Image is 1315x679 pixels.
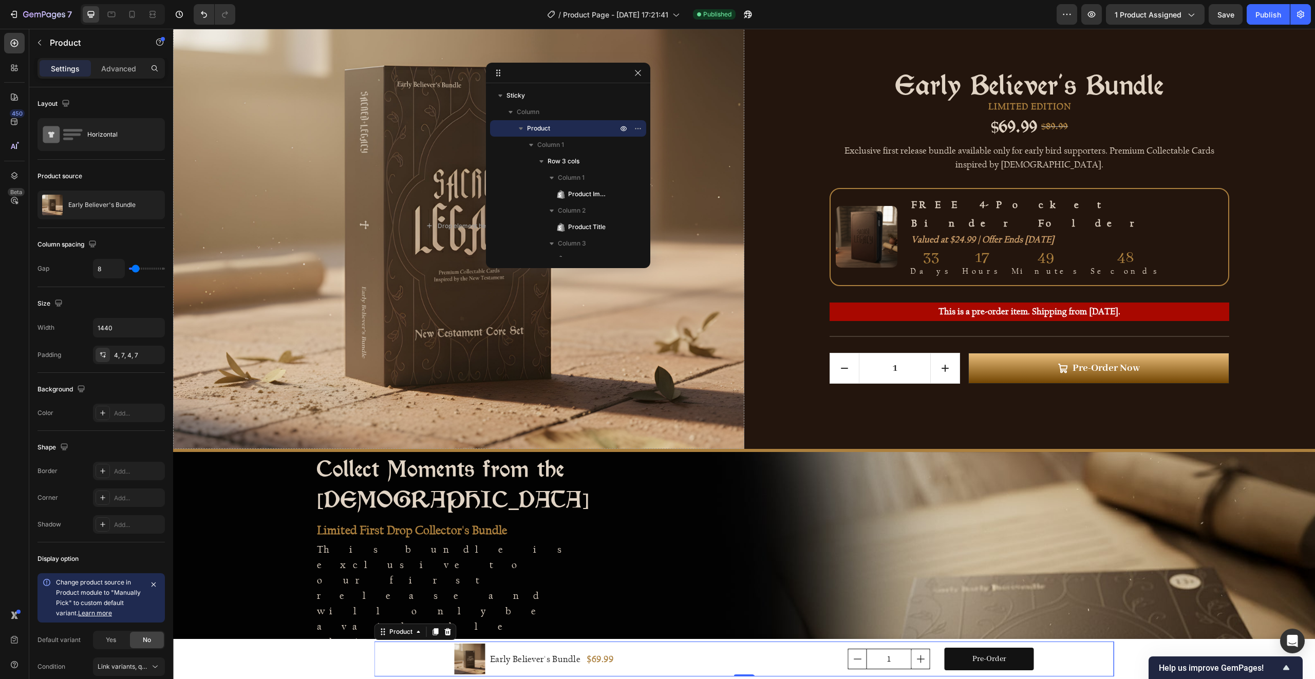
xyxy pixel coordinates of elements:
[68,201,136,209] p: Early Believer's Bundle
[114,520,162,530] div: Add...
[8,188,25,196] div: Beta
[37,264,49,273] div: Gap
[568,222,606,232] span: Product Title
[37,238,99,252] div: Column spacing
[51,63,80,74] p: Settings
[37,441,70,455] div: Shape
[817,84,866,111] div: $69.99
[671,117,1041,141] p: Exclusive first release bundle available only for early bird supporters. Premium Collectable Card...
[10,109,25,118] div: 450
[265,193,319,201] div: Drop element here
[917,237,987,247] p: Seconds
[739,620,757,640] button: increment
[37,554,79,563] div: Display option
[143,635,151,645] span: No
[143,423,428,487] h2: Collect Moments from the [DEMOGRAPHIC_DATA]
[656,40,1056,72] h2: Early Believer's Bundle
[173,29,1315,679] iframe: Design area
[78,609,112,617] a: Learn more
[37,297,65,311] div: Size
[114,467,162,476] div: Add...
[838,220,907,237] div: 49
[412,623,442,638] div: $69.99
[568,255,607,265] span: Product Price
[899,331,967,348] div: Pre-Order Now
[686,325,758,354] input: quantity
[737,237,779,247] p: Days
[37,383,87,397] div: Background
[506,90,525,101] span: Sticky
[56,578,141,617] span: Change product source in Product module to "Manually Pick" to custom default variant.
[737,220,779,237] div: 33
[67,8,72,21] p: 7
[795,324,1056,355] button: Pre-Order Now
[114,494,162,503] div: Add...
[93,259,124,278] input: Auto
[37,350,61,360] div: Padding
[799,623,833,638] div: Pre-Order
[675,620,693,640] button: decrement
[789,220,828,237] div: 17
[663,177,724,239] img: Alt Image
[1280,629,1305,653] div: Open Intercom Messenger
[548,156,579,166] span: Row 3 cols
[917,220,987,237] div: 48
[1159,663,1280,673] span: Help us improve GemPages!
[558,205,586,216] span: Column 2
[867,88,896,107] div: $89.99
[50,36,137,49] p: Product
[758,325,786,354] button: increment
[42,195,63,215] img: product feature img
[144,494,334,508] strong: Limited First Drop Collector's Bundle
[87,123,150,146] div: Horizontal
[1217,10,1234,19] span: Save
[37,97,72,111] div: Layout
[738,205,881,216] i: Valued at $24.99 | Offer Ends [DATE]
[1106,4,1205,25] button: 1 product assigned
[4,4,77,25] button: 7
[558,9,561,20] span: /
[563,9,668,20] span: Product Page - [DATE] 17:21:41
[214,598,241,608] div: Product
[1247,4,1290,25] button: Publish
[37,493,58,502] div: Corner
[568,189,607,199] span: Product Images
[37,662,65,671] div: Condition
[1115,9,1181,20] span: 1 product assigned
[558,238,586,249] span: Column 3
[657,325,686,354] button: decrement
[37,466,58,476] div: Border
[1159,662,1292,674] button: Show survey - Help us improve GemPages!
[37,520,61,529] div: Shadow
[106,635,116,645] span: Yes
[98,663,249,670] span: Link variants, quantity <br> between same products
[789,237,828,247] p: Hours
[194,4,235,25] div: Undo/Redo
[558,173,585,183] span: Column 1
[114,351,162,360] div: 4, 7, 4, 7
[657,73,1055,83] p: LIMITED EDITION
[101,63,136,74] p: Advanced
[93,657,165,676] button: Link variants, quantity <br> between same products
[772,619,861,642] button: Pre-Order
[37,172,82,181] div: Product source
[517,107,539,117] span: Column
[1209,4,1243,25] button: Save
[114,409,162,418] div: Add...
[527,123,550,134] span: Product
[37,635,81,645] div: Default variant
[738,166,1049,203] p: FREE 4-Pocket Binder Folder
[1255,9,1281,20] div: Publish
[537,140,564,150] span: Column 1
[693,620,739,640] input: quantity
[37,323,54,332] div: Width
[93,318,164,337] input: Auto
[703,10,731,19] span: Published
[657,275,1055,291] p: This is a pre-order item. Shipping from [DATE].
[316,623,408,638] h1: Early Believer's Bundle
[838,237,907,247] p: Minutes
[37,408,53,418] div: Color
